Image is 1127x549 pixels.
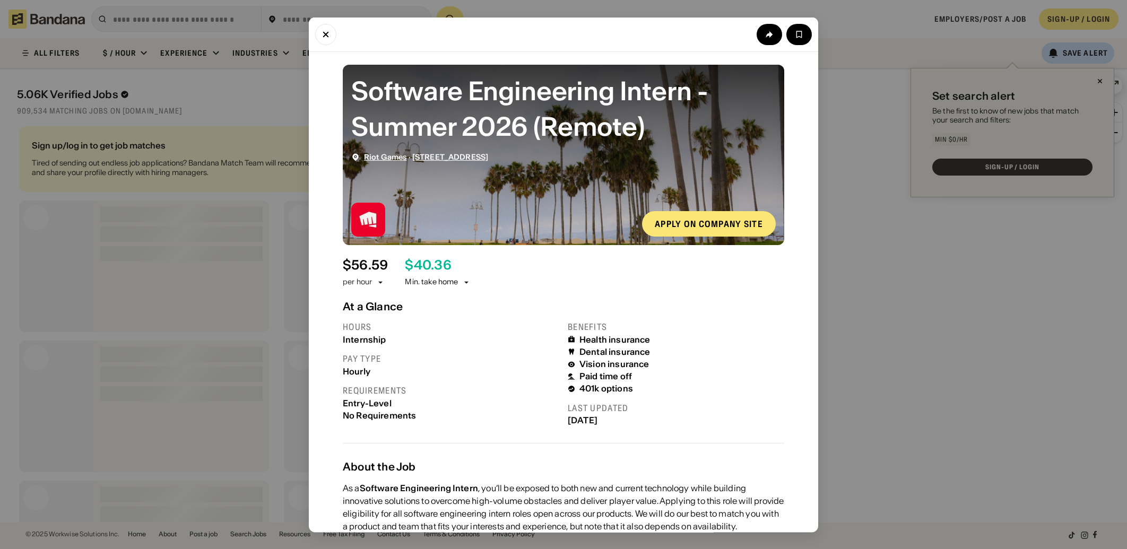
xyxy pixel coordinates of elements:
div: Entry-Level [343,398,559,408]
div: Last updated [568,402,784,413]
div: Hours [343,321,559,332]
div: Paid time off [579,371,632,381]
div: No Requirements [343,410,559,420]
div: Software Engineering Intern - Summer 2026 (Remote) [351,73,776,144]
a: Riot Games [364,152,406,161]
div: Internship [343,334,559,344]
div: Min. take home [405,277,471,287]
div: Benefits [568,321,784,332]
a: [STREET_ADDRESS] [412,152,488,161]
div: Health insurance [579,334,651,344]
div: per hour [343,277,372,287]
img: Riot Games logo [351,202,385,236]
div: Requirements [343,385,559,396]
div: As a , you’ll be exposed to both new and current technology while building innovative solutions t... [343,481,784,532]
div: Hourly [343,366,559,376]
div: About the Job [343,460,784,473]
div: At a Glance [343,300,784,312]
div: Dental insurance [579,346,651,356]
div: $ 40.36 [405,257,451,273]
div: Vision insurance [579,359,649,369]
div: $ 56.59 [343,257,388,273]
div: Pay type [343,353,559,364]
div: · [364,152,488,161]
button: Close [315,23,336,45]
div: Apply on company site [655,219,763,228]
div: 401k options [579,384,633,394]
div: [DATE] [568,415,784,425]
div: Software Engineering Intern [360,482,478,493]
